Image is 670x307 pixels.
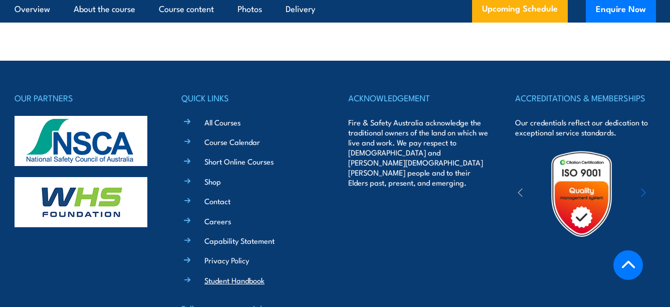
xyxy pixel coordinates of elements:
a: Short Online Courses [204,156,274,167]
p: Our credentials reflect our dedication to exceptional service standards. [515,117,655,137]
p: Fire & Safety Australia acknowledge the traditional owners of the land on which we live and work.... [348,117,489,188]
h4: ACCREDITATIONS & MEMBERSHIPS [515,91,655,105]
h4: QUICK LINKS [181,91,322,105]
a: Privacy Policy [204,255,249,265]
h4: OUR PARTNERS [15,91,155,105]
a: Student Handbook [204,275,265,285]
h4: ACKNOWLEDGEMENT [348,91,489,105]
a: Capability Statement [204,235,275,246]
img: nsca-logo-footer [15,116,147,166]
a: All Courses [204,117,241,127]
a: Contact [204,196,231,206]
img: Untitled design (19) [538,150,625,238]
a: Course Calendar [204,136,260,147]
img: whs-logo-footer [15,177,147,227]
a: Shop [204,176,221,187]
a: Careers [204,216,231,226]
